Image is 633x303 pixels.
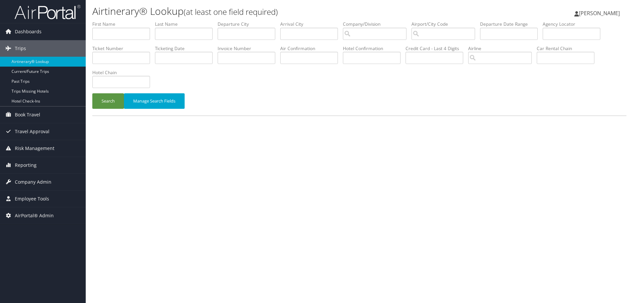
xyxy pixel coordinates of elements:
[155,21,218,27] label: Last Name
[15,106,40,123] span: Book Travel
[406,45,468,52] label: Credit Card - Last 4 Digits
[15,157,37,173] span: Reporting
[92,45,155,52] label: Ticket Number
[218,21,280,27] label: Departure City
[579,10,620,17] span: [PERSON_NAME]
[543,21,605,27] label: Agency Locator
[15,174,51,190] span: Company Admin
[15,191,49,207] span: Employee Tools
[15,40,26,57] span: Trips
[480,21,543,27] label: Departure Date Range
[184,6,278,17] small: (at least one field required)
[218,45,280,52] label: Invoice Number
[343,21,411,27] label: Company/Division
[343,45,406,52] label: Hotel Confirmation
[411,21,480,27] label: Airport/City Code
[468,45,537,52] label: Airline
[15,207,54,224] span: AirPortal® Admin
[92,21,155,27] label: First Name
[92,69,155,76] label: Hotel Chain
[15,140,54,157] span: Risk Management
[155,45,218,52] label: Ticketing Date
[537,45,599,52] label: Car Rental Chain
[574,3,626,23] a: [PERSON_NAME]
[15,4,80,20] img: airportal-logo.png
[92,4,448,18] h1: Airtinerary® Lookup
[15,123,49,140] span: Travel Approval
[15,23,42,40] span: Dashboards
[280,21,343,27] label: Arrival City
[280,45,343,52] label: Air Confirmation
[92,93,124,109] button: Search
[124,93,185,109] button: Manage Search Fields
